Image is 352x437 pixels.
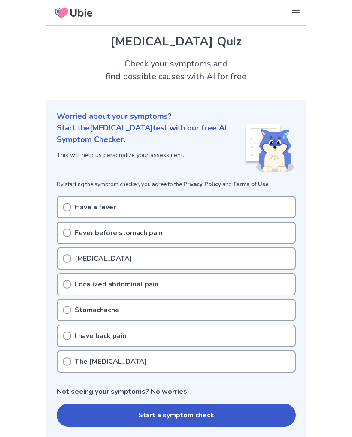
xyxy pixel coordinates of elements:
p: [MEDICAL_DATA] [75,253,132,264]
p: I have back pain [75,331,126,341]
p: Fever before stomach pain [75,228,163,238]
p: Start the [MEDICAL_DATA] test with our free AI Symptom Checker. [57,122,244,145]
button: Start a symptom check [57,404,296,427]
p: Localized abdominal pain [75,279,158,289]
p: This will help us personalize your assessment. [57,151,244,160]
img: Shiba [244,124,294,172]
p: Not seeing your symptoms? No worries! [57,386,296,397]
p: Have a fever [75,202,116,212]
a: Privacy Policy [183,181,221,188]
p: By starting the symptom checker, you agree to the and [57,181,296,189]
h1: [MEDICAL_DATA] Quiz [57,33,296,51]
p: The [MEDICAL_DATA] [75,356,147,367]
p: Stomachache [75,305,119,315]
a: Terms of Use [233,181,269,188]
h2: Check your symptoms and find possible causes with AI for free [46,57,306,83]
p: Worried about your symptoms? [57,111,296,122]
